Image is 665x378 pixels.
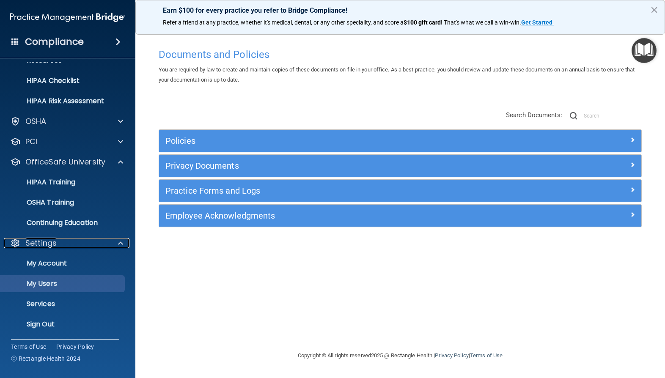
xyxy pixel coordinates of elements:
[5,219,121,227] p: Continuing Education
[165,136,514,145] h5: Policies
[163,6,638,14] p: Earn $100 for every practice you refer to Bridge Compliance!
[25,157,105,167] p: OfficeSafe University
[5,300,121,308] p: Services
[5,97,121,105] p: HIPAA Risk Assessment
[441,19,521,26] span: ! That's what we call a win-win.
[404,19,441,26] strong: $100 gift card
[165,161,514,170] h5: Privacy Documents
[25,116,47,126] p: OSHA
[584,110,642,122] input: Search
[10,238,123,248] a: Settings
[570,112,577,120] img: ic-search.3b580494.png
[650,3,658,16] button: Close
[165,211,514,220] h5: Employee Acknowledgments
[56,342,94,351] a: Privacy Policy
[632,38,657,63] button: Open Resource Center
[5,259,121,268] p: My Account
[246,342,555,369] div: Copyright © All rights reserved 2025 @ Rectangle Health | |
[163,19,404,26] span: Refer a friend at any practice, whether it's medical, dental, or any other speciality, and score a
[165,186,514,195] h5: Practice Forms and Logs
[521,19,554,26] a: Get Started
[435,352,468,359] a: Privacy Policy
[470,352,503,359] a: Terms of Use
[521,19,552,26] strong: Get Started
[10,116,123,126] a: OSHA
[11,354,80,363] span: Ⓒ Rectangle Health 2024
[5,279,121,288] p: My Users
[165,134,635,148] a: Policies
[10,9,125,26] img: PMB logo
[10,137,123,147] a: PCI
[10,157,123,167] a: OfficeSafe University
[5,320,121,329] p: Sign Out
[25,238,57,248] p: Settings
[506,111,562,119] span: Search Documents:
[25,36,84,48] h4: Compliance
[25,137,37,147] p: PCI
[5,77,121,85] p: HIPAA Checklist
[165,159,635,173] a: Privacy Documents
[5,198,74,207] p: OSHA Training
[159,66,635,83] span: You are required by law to create and maintain copies of these documents on file in your office. ...
[11,342,46,351] a: Terms of Use
[5,178,75,186] p: HIPAA Training
[165,209,635,222] a: Employee Acknowledgments
[159,49,642,60] h4: Documents and Policies
[165,184,635,197] a: Practice Forms and Logs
